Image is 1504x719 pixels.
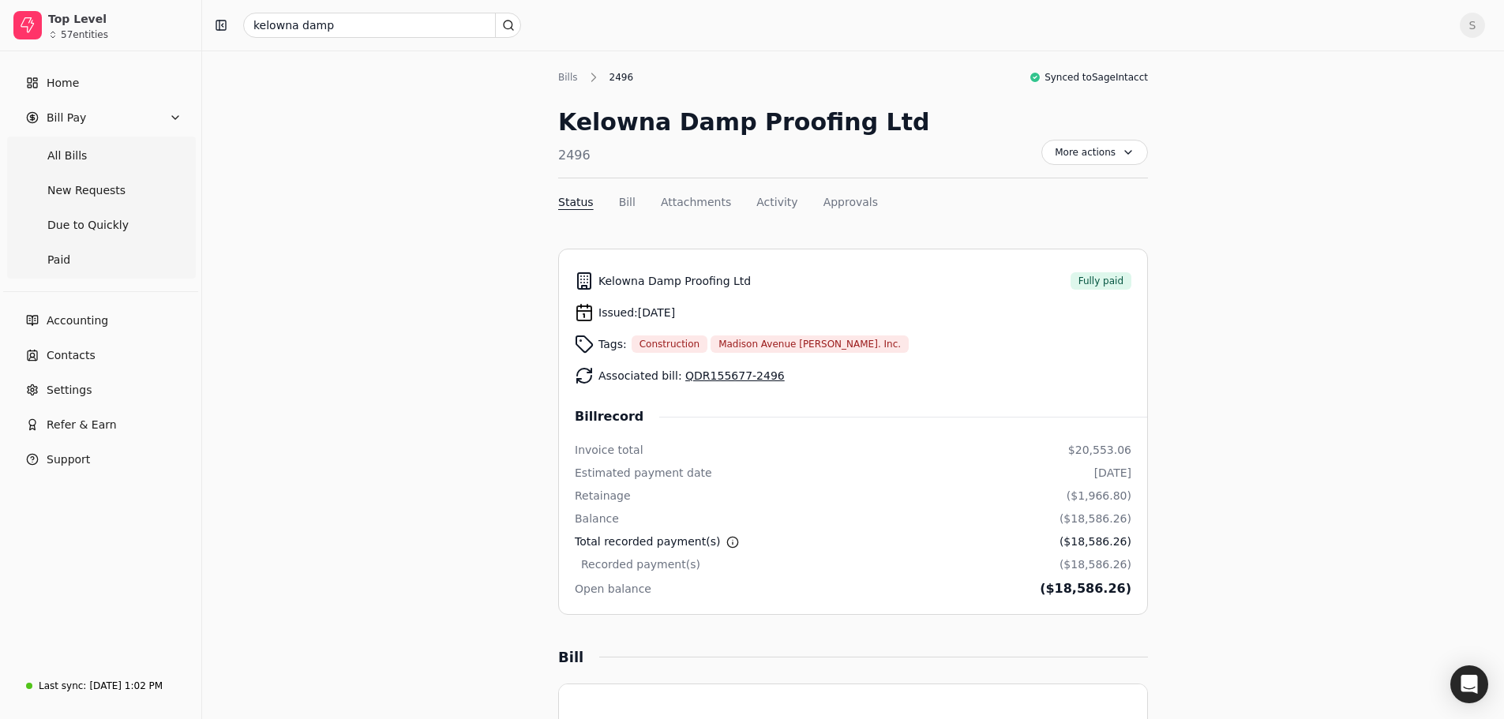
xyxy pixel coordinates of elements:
div: Total recorded payment(s) [575,534,739,550]
a: Contacts [6,339,195,371]
div: Open Intercom Messenger [1450,665,1488,703]
span: Home [47,75,79,92]
div: 2496 [602,70,642,84]
span: Tags: [598,336,627,353]
nav: Breadcrumb [558,69,641,85]
span: Fully paid [1078,274,1123,288]
a: QDR155677-2496 [685,369,785,382]
span: Paid [47,252,70,268]
span: Contacts [47,347,96,364]
div: ($18,586.26) [1060,556,1131,573]
div: Recorded payment(s) [581,556,700,573]
a: Settings [6,374,195,406]
span: Synced to SageIntacct [1045,70,1148,84]
div: [DATE] [1094,465,1131,481]
div: [DATE] 1:02 PM [89,679,163,693]
span: Bill record [575,407,659,426]
div: Kelowna Damp Proofing Ltd [558,104,930,140]
div: Top Level [48,11,188,27]
div: Last sync: [39,679,86,693]
a: Home [6,67,195,99]
span: New Requests [47,182,126,199]
span: All Bills [47,148,87,164]
div: 2496 [558,146,930,165]
div: Balance [575,511,619,527]
div: ($1,966.80) [1067,488,1131,504]
span: Madison Avenue [PERSON_NAME]. Inc. [718,337,901,351]
span: Construction [639,337,699,351]
div: ($18,586.26) [1060,534,1131,550]
button: More actions [1041,140,1148,165]
div: Invoice total [575,442,643,459]
span: Refer & Earn [47,417,117,433]
div: $20,553.06 [1068,442,1131,459]
div: Open balance [575,581,651,597]
span: Accounting [47,313,108,329]
span: Settings [47,382,92,399]
a: New Requests [9,174,192,206]
div: Retainage [575,488,631,504]
div: Bill [558,646,599,668]
span: Bill Pay [47,110,86,126]
span: Due to Quickly [47,217,129,234]
a: All Bills [9,140,192,171]
span: Associated bill: [598,368,785,384]
span: Kelowna Damp Proofing Ltd [598,273,751,290]
div: 57 entities [61,30,108,39]
button: Bill Pay [6,102,195,133]
span: Issued: [DATE] [598,305,675,321]
a: Paid [9,244,192,275]
a: Last sync:[DATE] 1:02 PM [6,672,195,700]
button: Bill [619,194,636,211]
div: Estimated payment date [575,465,712,481]
a: Due to Quickly [9,209,192,241]
a: Accounting [6,305,195,336]
span: Support [47,451,90,468]
button: Status [558,194,594,211]
div: ($18,586.26) [1040,579,1131,598]
button: Refer & Earn [6,409,195,440]
button: Support [6,444,195,475]
button: Attachments [661,194,731,211]
button: Approvals [823,194,878,211]
button: S [1460,13,1485,38]
div: ($18,586.26) [1060,511,1131,527]
div: Bills [558,70,586,84]
input: Search [243,13,521,38]
button: Activity [756,194,797,211]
